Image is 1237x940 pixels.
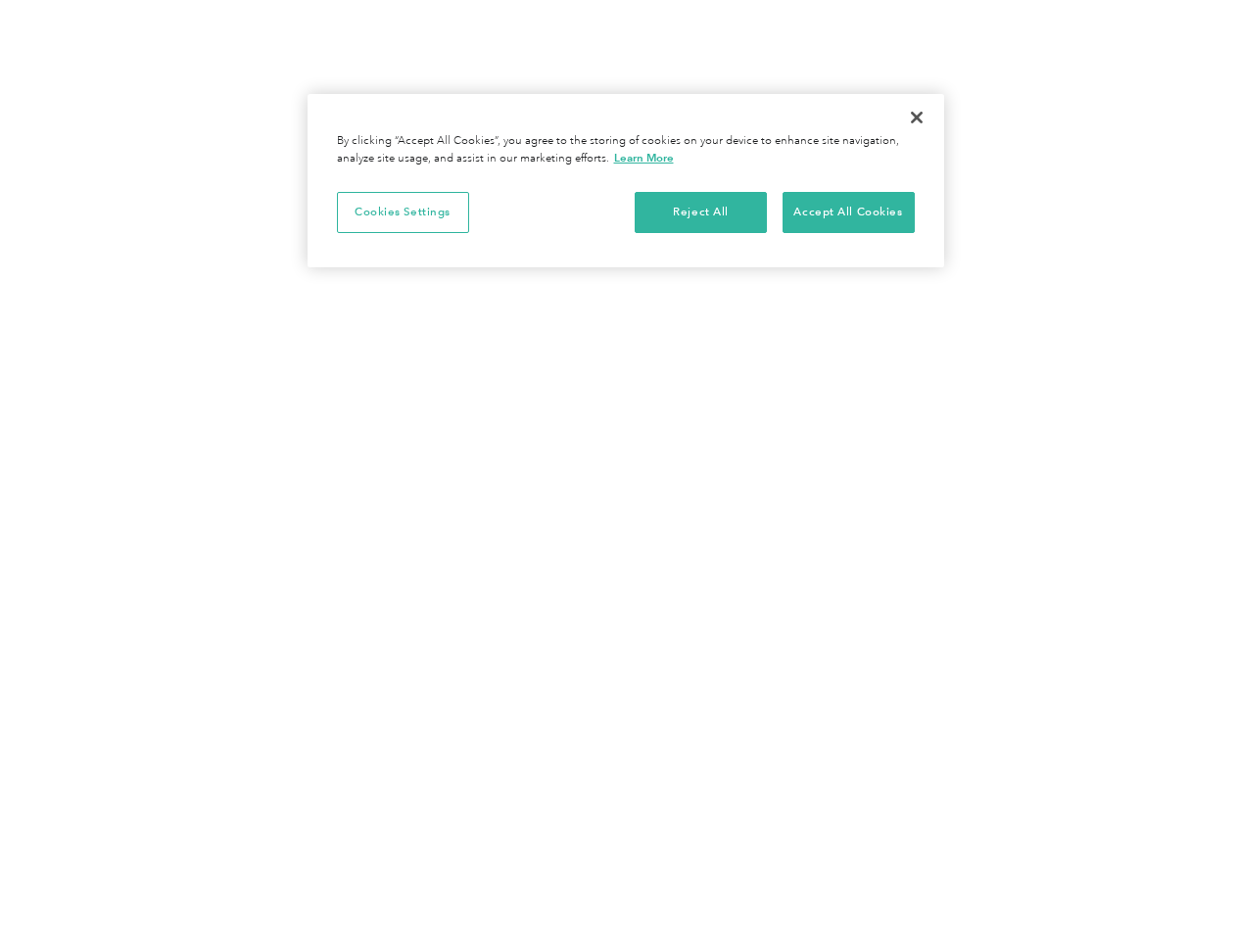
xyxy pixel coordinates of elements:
div: Cookie banner [308,94,944,267]
div: By clicking “Accept All Cookies”, you agree to the storing of cookies on your device to enhance s... [337,133,915,167]
button: Accept All Cookies [783,192,915,233]
button: Cookies Settings [337,192,469,233]
button: Reject All [635,192,767,233]
a: More information about your privacy, opens in a new tab [614,151,674,164]
div: Privacy [308,94,944,267]
button: Close [895,96,938,139]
